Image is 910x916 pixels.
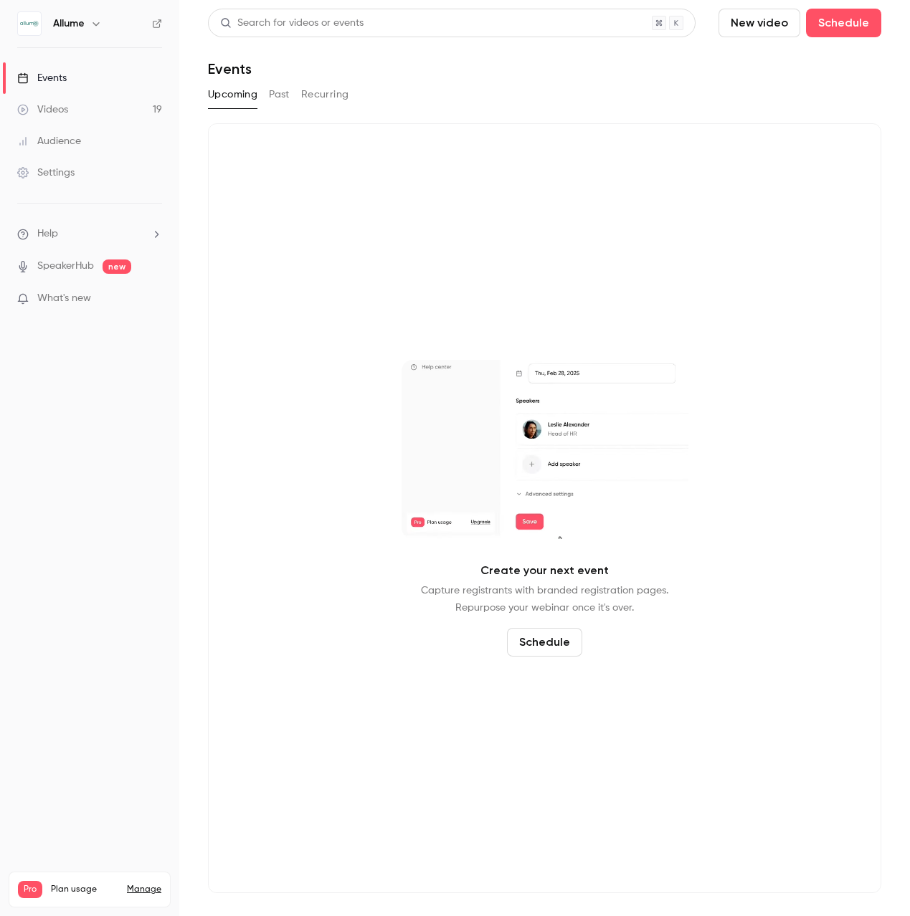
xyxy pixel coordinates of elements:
button: Schedule [507,628,582,657]
img: Allume [18,12,41,35]
button: Upcoming [208,83,257,106]
button: Schedule [806,9,881,37]
span: Help [37,226,58,242]
a: Manage [127,884,161,895]
iframe: Noticeable Trigger [145,292,162,305]
div: Search for videos or events [220,16,364,31]
span: Plan usage [51,884,118,895]
div: Settings [17,166,75,180]
button: Recurring [301,83,349,106]
div: Videos [17,102,68,117]
span: Pro [18,881,42,898]
li: help-dropdown-opener [17,226,162,242]
button: Past [269,83,290,106]
h1: Events [208,60,252,77]
h6: Allume [53,16,85,31]
p: Capture registrants with branded registration pages. Repurpose your webinar once it's over. [421,582,668,616]
span: What's new [37,291,91,306]
span: new [103,259,131,274]
button: New video [719,9,800,37]
div: Events [17,71,67,85]
p: Create your next event [480,562,609,579]
a: SpeakerHub [37,259,94,274]
div: Audience [17,134,81,148]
